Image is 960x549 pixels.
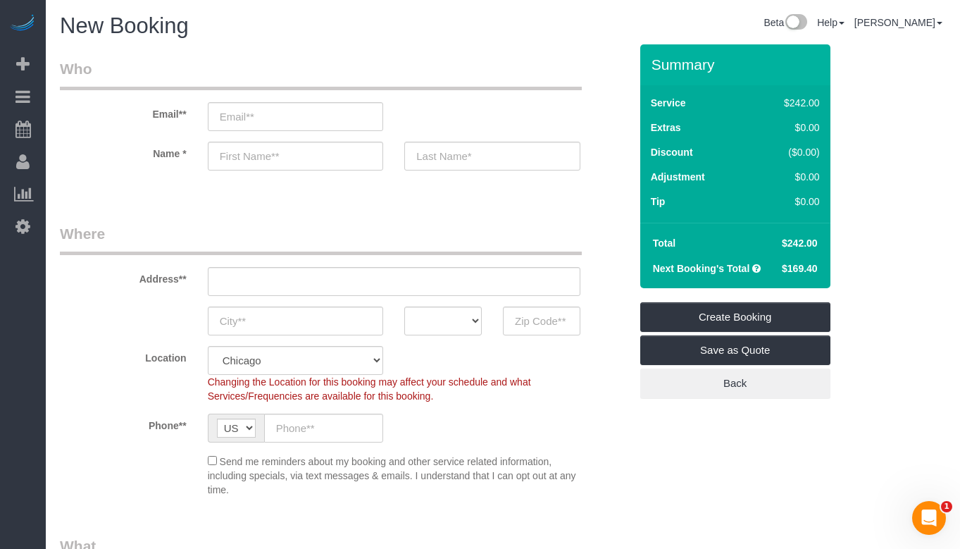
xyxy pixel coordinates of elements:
span: $242.00 [782,238,818,249]
img: Automaid Logo [8,14,37,34]
label: Name * [49,142,197,161]
label: Adjustment [651,170,705,184]
a: Help [817,17,844,28]
h3: Summary [652,56,823,73]
strong: Next Booking's Total [653,263,750,274]
div: $0.00 [754,121,820,135]
input: Last Name* [404,142,580,171]
span: Changing the Location for this booking may affect your schedule and what Services/Frequencies are... [208,376,531,402]
span: 1 [941,501,952,512]
strong: Total [653,238,675,249]
div: $0.00 [754,195,820,209]
a: Save as Quote [640,335,830,365]
img: New interface [784,14,807,32]
label: Service [651,96,686,110]
span: Send me reminders about my booking and other service related information, including specials, via... [208,456,576,495]
div: $242.00 [754,96,820,110]
legend: Where [60,223,582,255]
iframe: Intercom live chat [912,501,946,535]
label: Discount [651,145,693,159]
label: Tip [651,195,666,209]
label: Location [49,346,197,365]
a: Beta [763,17,807,28]
input: First Name** [208,142,384,171]
div: $0.00 [754,170,820,184]
span: New Booking [60,13,189,38]
legend: Who [60,58,582,90]
input: Zip Code** [503,307,580,335]
span: $169.40 [782,263,818,274]
div: ($0.00) [754,145,820,159]
label: Extras [651,121,681,135]
a: [PERSON_NAME] [854,17,942,28]
a: Back [640,369,830,398]
a: Create Booking [640,302,830,332]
